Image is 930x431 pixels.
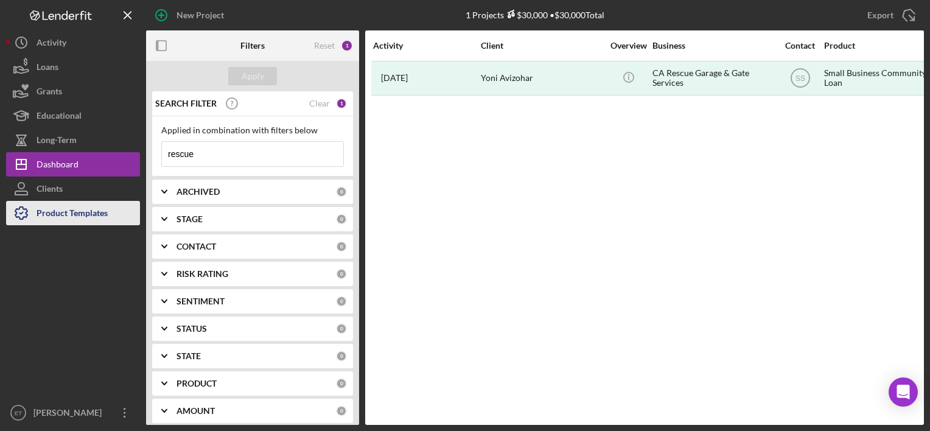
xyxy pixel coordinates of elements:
[466,10,604,20] div: 1 Projects • $30,000 Total
[504,10,548,20] div: $30,000
[15,410,22,416] text: ET
[867,3,893,27] div: Export
[37,201,108,228] div: Product Templates
[177,379,217,388] b: PRODUCT
[336,323,347,334] div: 0
[146,3,236,27] button: New Project
[795,74,805,83] text: SS
[37,30,66,58] div: Activity
[177,269,228,279] b: RISK RATING
[336,241,347,252] div: 0
[37,103,82,131] div: Educational
[373,41,480,51] div: Activity
[6,401,140,425] button: ET[PERSON_NAME]
[6,128,140,152] button: Long-Term
[37,177,63,204] div: Clients
[6,30,140,55] button: Activity
[37,152,79,180] div: Dashboard
[336,405,347,416] div: 0
[177,324,207,334] b: STATUS
[336,268,347,279] div: 0
[336,378,347,389] div: 0
[177,351,201,361] b: STATE
[606,41,651,51] div: Overview
[652,62,774,94] div: CA Rescue Garage & Gate Services
[336,214,347,225] div: 0
[481,62,603,94] div: Yoni Avizohar
[314,41,335,51] div: Reset
[652,41,774,51] div: Business
[30,401,110,428] div: [PERSON_NAME]
[177,187,220,197] b: ARCHIVED
[336,186,347,197] div: 0
[381,73,408,83] time: 2024-06-19 20:15
[240,41,265,51] b: Filters
[161,125,344,135] div: Applied in combination with filters below
[6,103,140,128] button: Educational
[309,99,330,108] div: Clear
[6,201,140,225] button: Product Templates
[177,3,224,27] div: New Project
[177,214,203,224] b: STAGE
[6,177,140,201] button: Clients
[177,296,225,306] b: SENTIMENT
[341,40,353,52] div: 1
[777,41,823,51] div: Contact
[481,41,603,51] div: Client
[177,406,215,416] b: AMOUNT
[155,99,217,108] b: SEARCH FILTER
[177,242,216,251] b: CONTACT
[336,296,347,307] div: 0
[6,55,140,79] button: Loans
[37,128,77,155] div: Long-Term
[37,55,58,82] div: Loans
[6,79,140,103] button: Grants
[37,79,62,107] div: Grants
[336,98,347,109] div: 1
[6,152,140,177] button: Dashboard
[242,67,264,85] div: Apply
[228,67,277,85] button: Apply
[855,3,924,27] button: Export
[889,377,918,407] div: Open Intercom Messenger
[336,351,347,362] div: 0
